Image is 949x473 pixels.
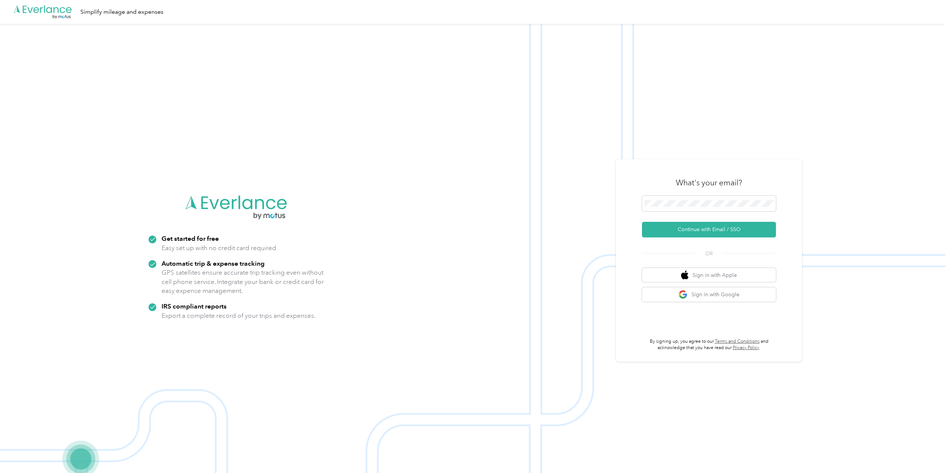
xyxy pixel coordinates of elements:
strong: IRS compliant reports [162,302,227,310]
a: Terms and Conditions [715,339,760,344]
div: Simplify mileage and expenses [80,7,163,17]
img: google logo [678,290,688,299]
img: apple logo [681,271,688,280]
p: Export a complete record of your trips and expenses. [162,311,316,320]
span: OR [696,250,722,258]
h3: What's your email? [676,178,742,188]
strong: Automatic trip & expense tracking [162,259,265,267]
p: Easy set up with no credit card required [162,243,276,253]
button: Continue with Email / SSO [642,222,776,237]
p: GPS satellites ensure accurate trip tracking even without cell phone service. Integrate your bank... [162,268,324,295]
button: apple logoSign in with Apple [642,268,776,282]
a: Privacy Policy [733,345,759,351]
strong: Get started for free [162,234,219,242]
button: google logoSign in with Google [642,287,776,302]
p: By signing up, you agree to our and acknowledge that you have read our . [642,338,776,351]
